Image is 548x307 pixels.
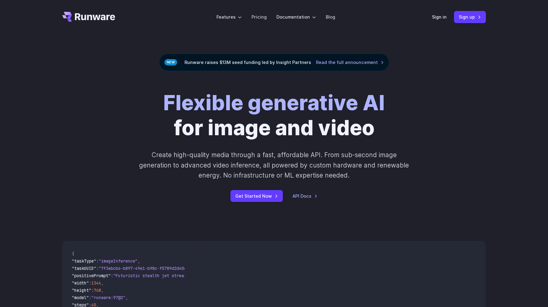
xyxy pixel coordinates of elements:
[72,295,89,300] span: "model"
[99,266,191,271] span: "7f3ebcb6-b897-49e1-b98c-f5789d2d40d7"
[454,11,486,23] a: Sign up
[96,266,99,271] span: :
[276,13,316,20] label: Documentation
[94,288,101,293] span: 768
[316,59,384,66] a: Read the full announcement
[91,295,125,300] span: "runware:97@2"
[96,258,99,264] span: :
[125,295,128,300] span: ,
[72,266,96,271] span: "taskUUID"
[139,150,410,180] p: Create high-quality media through a fast, affordable API. From sub-second image generation to adv...
[163,90,385,140] h1: for image and video
[251,13,267,20] a: Pricing
[293,192,318,199] a: API Docs
[216,13,242,20] label: Features
[101,288,104,293] span: ,
[113,273,335,278] span: "Futuristic stealth jet streaking through a neon-lit cityscape with glowing purple exhaust"
[72,273,111,278] span: "positivePrompt"
[91,288,94,293] span: :
[72,258,96,264] span: "taskType"
[230,190,283,202] a: Get Started Now
[91,280,101,286] span: 1344
[72,280,89,286] span: "width"
[326,13,335,20] a: Blog
[72,288,91,293] span: "height"
[163,90,385,115] strong: Flexible generative AI
[101,280,104,286] span: ,
[62,12,115,22] a: Go to /
[72,251,74,256] span: {
[432,13,447,20] a: Sign in
[138,258,140,264] span: ,
[89,295,91,300] span: :
[111,273,113,278] span: :
[99,258,138,264] span: "imageInference"
[89,280,91,286] span: :
[159,54,389,71] div: Runware raises $13M seed funding led by Insight Partners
